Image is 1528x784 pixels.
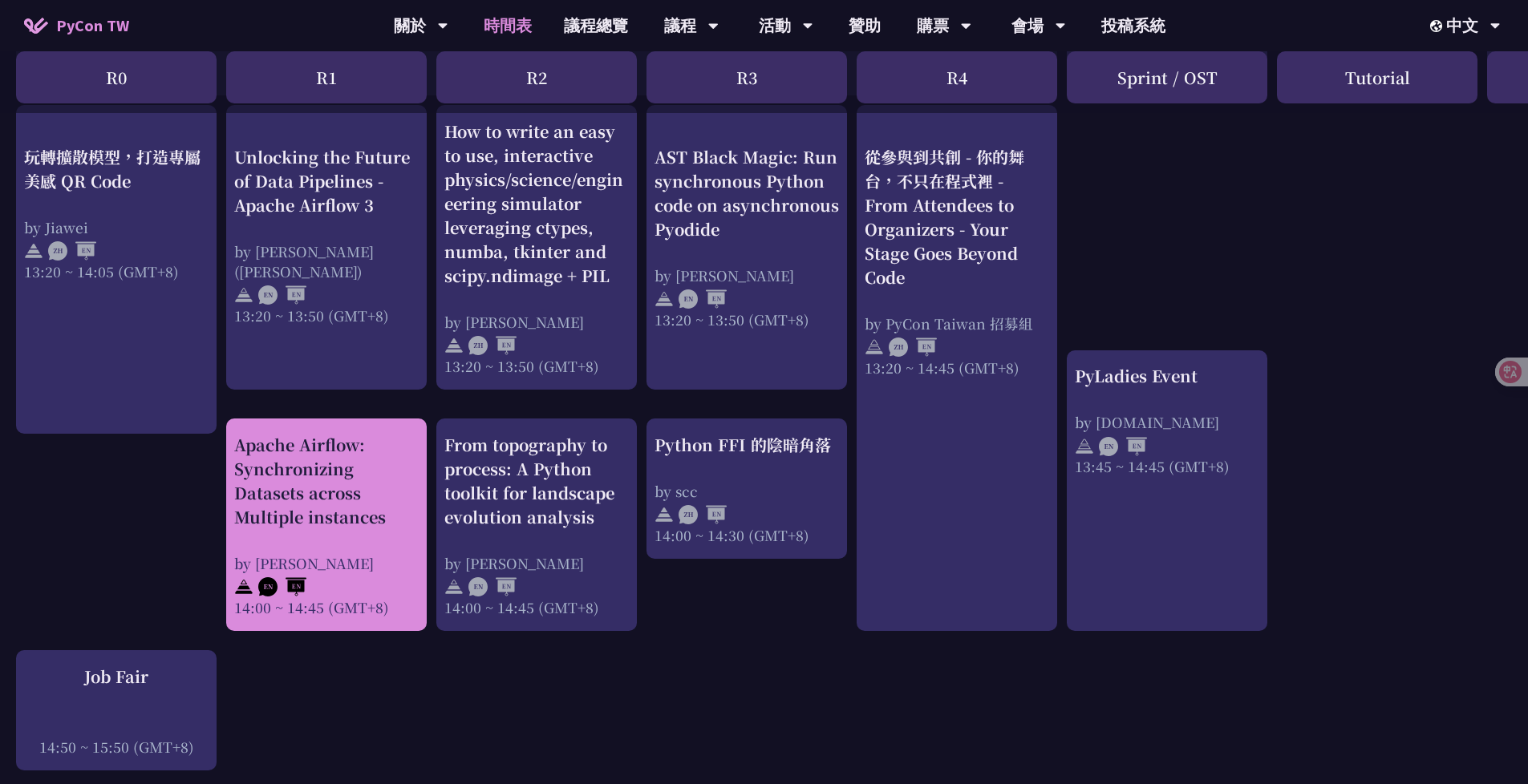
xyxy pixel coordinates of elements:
[234,285,253,305] img: svg+xml;base64,PHN2ZyB4bWxucz0iaHR0cDovL3d3dy53My5vcmcvMjAwMC9zdmciIHdpZHRoPSIyNCIgaGVpZ2h0PSIyNC...
[655,119,839,376] a: AST Black Magic: Run synchronous Python code on asynchronous Pyodide by [PERSON_NAME] 13:20 ~ 13:...
[444,336,464,355] img: svg+xml;base64,PHN2ZyB4bWxucz0iaHR0cDovL3d3dy53My5vcmcvMjAwMC9zdmciIHdpZHRoPSIyNCIgaGVpZ2h0PSIyNC...
[24,665,209,689] div: Job Fair
[655,309,839,329] div: 13:20 ~ 13:50 (GMT+8)
[1277,51,1477,103] div: Tutorial
[1075,456,1259,476] div: 13:45 ~ 14:45 (GMT+8)
[234,553,419,573] div: by [PERSON_NAME]
[1075,364,1259,616] a: PyLadies Event by [DOMAIN_NAME] 13:45 ~ 14:45 (GMT+8)
[444,577,464,596] img: svg+xml;base64,PHN2ZyB4bWxucz0iaHR0cDovL3d3dy53My5vcmcvMjAwMC9zdmciIHdpZHRoPSIyNCIgaGVpZ2h0PSIyNC...
[889,337,937,357] img: ZHEN.371966e.svg
[444,597,629,617] div: 14:00 ~ 14:45 (GMT+8)
[234,119,419,376] a: Unlocking the Future of Data Pipelines - Apache Airflow 3 by [PERSON_NAME] ([PERSON_NAME]) 13:20 ...
[655,289,674,309] img: svg+xml;base64,PHN2ZyB4bWxucz0iaHR0cDovL3d3dy53My5vcmcvMjAwMC9zdmciIHdpZHRoPSIyNCIgaGVpZ2h0PSIyNC...
[1099,437,1147,456] img: ENEN.5a408d1.svg
[1075,437,1094,456] img: svg+xml;base64,PHN2ZyB4bWxucz0iaHR0cDovL3d3dy53My5vcmcvMjAwMC9zdmciIHdpZHRoPSIyNCIgaGVpZ2h0PSIyNC...
[468,577,517,596] img: ENEN.5a408d1.svg
[1075,412,1259,432] div: by [DOMAIN_NAME]
[655,433,839,457] div: Python FFI 的陰暗角落
[655,525,839,545] div: 14:00 ~ 14:30 (GMT+8)
[24,216,209,236] div: by Jiawei
[234,433,419,617] a: Apache Airflow: Synchronizing Datasets across Multiple instances by [PERSON_NAME] 14:00 ~ 14:45 (...
[679,289,727,309] img: ENEN.5a408d1.svg
[436,51,637,103] div: R2
[56,14,129,38] span: PyCon TW
[234,144,419,216] div: Unlocking the Future of Data Pipelines - Apache Airflow 3
[865,357,1049,377] div: 13:20 ~ 14:45 (GMT+8)
[234,305,419,325] div: 13:20 ~ 13:50 (GMT+8)
[655,481,839,501] div: by scc
[655,144,839,240] div: AST Black Magic: Run synchronous Python code on asynchronous Pyodide
[655,433,839,545] a: Python FFI 的陰暗角落 by scc 14:00 ~ 14:30 (GMT+8)
[258,285,306,305] img: ENEN.5a408d1.svg
[865,313,1049,333] div: by PyCon Taiwan 招募組
[24,261,209,281] div: 13:20 ~ 14:05 (GMT+8)
[258,577,306,596] img: ENEN.5a408d1.svg
[679,505,727,524] img: ZHEN.371966e.svg
[865,119,1049,617] a: 從參與到共創 - 你的舞台，不只在程式裡 - From Attendees to Organizers - Your Stage Goes Beyond Code by PyCon Taiwan...
[865,144,1049,289] div: 從參與到共創 - 你的舞台，不只在程式裡 - From Attendees to Organizers - Your Stage Goes Beyond Code
[655,265,839,285] div: by [PERSON_NAME]
[468,336,517,355] img: ZHEN.371966e.svg
[444,433,629,617] a: From topography to process: A Python toolkit for landscape evolution analysis by [PERSON_NAME] 14...
[1430,20,1446,32] img: Locale Icon
[444,119,629,288] div: How to write an easy to use, interactive physics/science/engineering simulator leveraging ctypes,...
[226,51,427,103] div: R1
[234,240,419,281] div: by [PERSON_NAME] ([PERSON_NAME])
[24,241,43,261] img: svg+xml;base64,PHN2ZyB4bWxucz0iaHR0cDovL3d3dy53My5vcmcvMjAwMC9zdmciIHdpZHRoPSIyNCIgaGVpZ2h0PSIyNC...
[24,18,48,34] img: Home icon of PyCon TW 2025
[24,119,209,420] a: 玩轉擴散模型，打造專屬美感 QR Code by Jiawei 13:20 ~ 14:05 (GMT+8)
[444,356,629,376] div: 13:20 ~ 13:50 (GMT+8)
[8,6,145,46] a: PyCon TW
[24,737,209,757] div: 14:50 ~ 15:50 (GMT+8)
[234,433,419,529] div: Apache Airflow: Synchronizing Datasets across Multiple instances
[48,241,96,261] img: ZHEN.371966e.svg
[865,337,884,357] img: svg+xml;base64,PHN2ZyB4bWxucz0iaHR0cDovL3d3dy53My5vcmcvMjAwMC9zdmciIHdpZHRoPSIyNCIgaGVpZ2h0PSIyNC...
[1067,51,1267,103] div: Sprint / OST
[444,119,629,376] a: How to write an easy to use, interactive physics/science/engineering simulator leveraging ctypes,...
[234,577,253,596] img: svg+xml;base64,PHN2ZyB4bWxucz0iaHR0cDovL3d3dy53My5vcmcvMjAwMC9zdmciIHdpZHRoPSIyNCIgaGVpZ2h0PSIyNC...
[857,51,1057,103] div: R4
[646,51,847,103] div: R3
[655,505,674,524] img: svg+xml;base64,PHN2ZyB4bWxucz0iaHR0cDovL3d3dy53My5vcmcvMjAwMC9zdmciIHdpZHRoPSIyNCIgaGVpZ2h0PSIyNC...
[444,553,629,573] div: by [PERSON_NAME]
[444,433,629,529] div: From topography to process: A Python toolkit for landscape evolution analysis
[444,312,629,332] div: by [PERSON_NAME]
[16,51,217,103] div: R0
[24,144,209,192] div: 玩轉擴散模型，打造專屬美感 QR Code
[234,597,419,617] div: 14:00 ~ 14:45 (GMT+8)
[1075,364,1259,388] div: PyLadies Event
